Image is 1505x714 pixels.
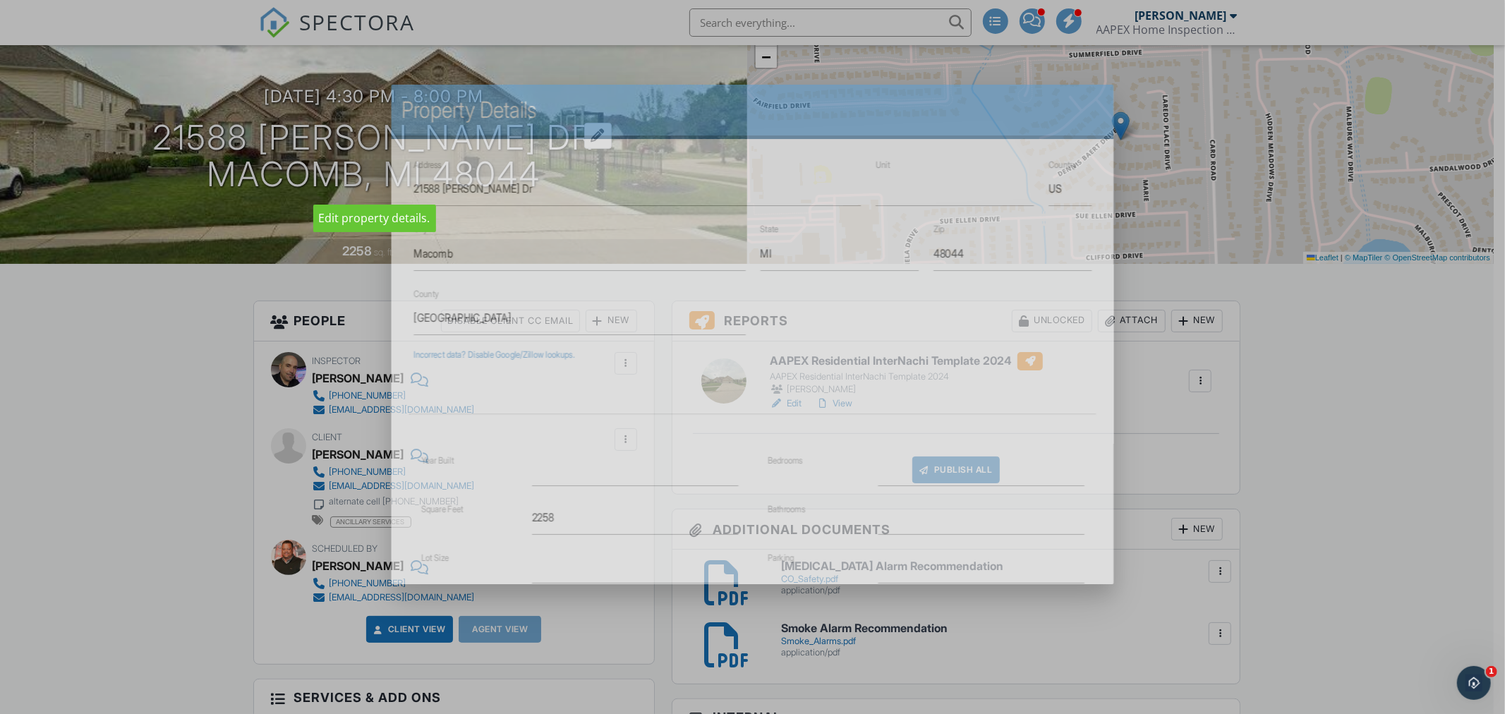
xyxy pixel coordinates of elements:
label: Parking [767,552,794,563]
h2: Property Details [401,96,1104,124]
label: County [413,289,439,299]
label: Bedrooms [767,455,802,466]
label: Square Feet [421,504,462,514]
iframe: Intercom live chat [1457,666,1491,700]
label: Year Built [421,455,453,466]
label: City [413,224,428,235]
label: Country [1048,159,1076,170]
label: Address [413,159,441,170]
label: Bathrooms [767,504,804,514]
label: Lot Size [421,552,448,563]
label: Zip [933,224,944,235]
label: Unit [876,159,890,170]
label: State [760,224,778,235]
span: 1 [1486,666,1497,677]
div: Incorrect data? Disable Google/Zillow lookups. [413,350,1092,361]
